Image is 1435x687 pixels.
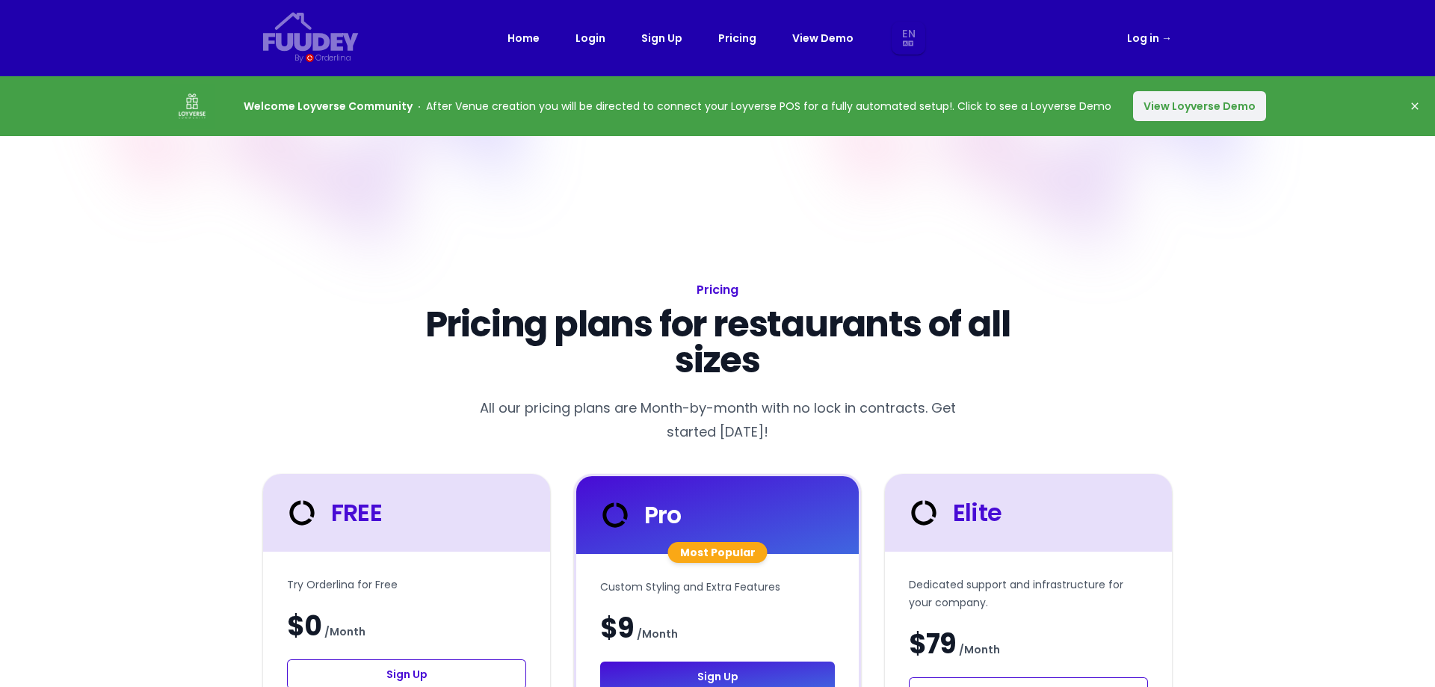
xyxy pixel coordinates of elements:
[959,641,1000,659] span: / Month
[1127,29,1172,47] a: Log in
[718,29,756,47] a: Pricing
[244,99,413,114] strong: Welcome Loyverse Community
[909,629,956,659] span: $79
[792,29,854,47] a: View Demo
[600,578,835,596] p: Custom Styling and Extra Features
[507,29,540,47] a: Home
[641,29,682,47] a: Sign Up
[637,625,678,643] span: / Month
[244,97,1111,115] p: After Venue creation you will be directed to connect your Loyverse POS for a fully automated setu...
[383,280,1052,301] h1: Pricing
[315,52,351,64] div: Orderlina
[575,29,605,47] a: Login
[294,52,303,64] div: By
[1161,31,1172,46] span: →
[263,12,359,52] svg: {/* Added fill="currentColor" here */} {/* This rectangle defines the background. Its explicit fi...
[466,396,969,444] p: All our pricing plans are Month-by-month with no lock in contracts. Get started [DATE]!
[600,614,634,644] span: $9
[284,495,382,531] div: FREE
[324,623,365,641] span: / Month
[287,611,321,641] span: $0
[383,306,1052,378] p: Pricing plans for restaurants of all sizes
[287,576,526,594] p: Try Orderlina for Free
[906,495,1002,531] div: Elite
[909,576,1148,611] p: Dedicated support and infrastructure for your company.
[668,542,768,563] div: Most Popular
[597,497,682,533] div: Pro
[1133,91,1266,121] button: View Loyverse Demo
